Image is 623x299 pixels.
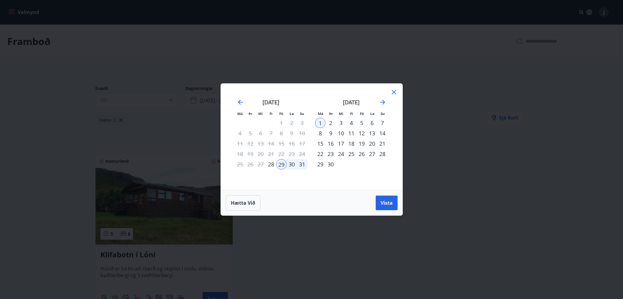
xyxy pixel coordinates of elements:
div: 1 [315,118,325,128]
small: Má [237,111,243,116]
div: 4 [346,118,357,128]
div: 9 [325,128,336,138]
div: 2 [325,118,336,128]
td: Not available. laugardagur, 9. ágúst 2025 [287,128,297,138]
td: Not available. föstudagur, 22. ágúst 2025 [276,149,287,159]
td: Not available. þriðjudagur, 12. ágúst 2025 [245,138,256,149]
td: Choose miðvikudagur, 3. september 2025 as your check-in date. It’s available. [336,118,346,128]
td: Choose föstudagur, 12. september 2025 as your check-in date. It’s available. [357,128,367,138]
div: 12 [357,128,367,138]
small: Fi [270,111,273,116]
td: Choose sunnudagur, 21. september 2025 as your check-in date. It’s available. [377,138,388,149]
td: Not available. miðvikudagur, 27. ágúst 2025 [256,159,266,169]
td: Choose mánudagur, 15. september 2025 as your check-in date. It’s available. [315,138,325,149]
td: Choose þriðjudagur, 9. september 2025 as your check-in date. It’s available. [325,128,336,138]
td: Choose laugardagur, 27. september 2025 as your check-in date. It’s available. [367,149,377,159]
button: Hætta við [226,195,260,210]
td: Not available. mánudagur, 11. ágúst 2025 [235,138,245,149]
td: Not available. miðvikudagur, 6. ágúst 2025 [256,128,266,138]
div: 11 [346,128,357,138]
div: 28 [377,149,388,159]
td: Choose laugardagur, 20. september 2025 as your check-in date. It’s available. [367,138,377,149]
td: Not available. þriðjudagur, 5. ágúst 2025 [245,128,256,138]
td: Choose föstudagur, 26. september 2025 as your check-in date. It’s available. [357,149,367,159]
td: Choose sunnudagur, 28. september 2025 as your check-in date. It’s available. [377,149,388,159]
td: Choose mánudagur, 8. september 2025 as your check-in date. It’s available. [315,128,325,138]
td: Choose miðvikudagur, 17. september 2025 as your check-in date. It’s available. [336,138,346,149]
td: Not available. sunnudagur, 24. ágúst 2025 [297,149,307,159]
div: 19 [357,138,367,149]
td: Choose fimmtudagur, 11. september 2025 as your check-in date. It’s available. [346,128,357,138]
div: 16 [325,138,336,149]
small: La [290,111,294,116]
div: 20 [367,138,377,149]
td: Not available. sunnudagur, 17. ágúst 2025 [297,138,307,149]
div: 25 [346,149,357,159]
div: 7 [377,118,388,128]
td: Choose fimmtudagur, 4. september 2025 as your check-in date. It’s available. [346,118,357,128]
small: Su [300,111,304,116]
td: Choose mánudagur, 22. september 2025 as your check-in date. It’s available. [315,149,325,159]
small: Má [318,111,323,116]
div: 13 [367,128,377,138]
strong: [DATE] [263,99,279,106]
div: 29 [315,159,325,169]
small: Mi [258,111,263,116]
div: 5 [357,118,367,128]
small: Þr [249,111,252,116]
div: 22 [315,149,325,159]
td: Selected. laugardagur, 30. ágúst 2025 [287,159,297,169]
div: 10 [336,128,346,138]
div: 26 [357,149,367,159]
td: Choose föstudagur, 5. september 2025 as your check-in date. It’s available. [357,118,367,128]
td: Not available. mánudagur, 4. ágúst 2025 [235,128,245,138]
strong: [DATE] [343,99,360,106]
td: Not available. föstudagur, 15. ágúst 2025 [276,138,287,149]
td: Not available. fimmtudagur, 7. ágúst 2025 [266,128,276,138]
td: Not available. laugardagur, 2. ágúst 2025 [287,118,297,128]
div: 18 [346,138,357,149]
div: 6 [367,118,377,128]
span: Hætta við [231,200,255,206]
div: 29 [276,159,287,169]
td: Not available. fimmtudagur, 14. ágúst 2025 [266,138,276,149]
button: Vista [376,196,398,210]
td: Not available. mánudagur, 25. ágúst 2025 [235,159,245,169]
div: 17 [336,138,346,149]
td: Selected as start date. föstudagur, 29. ágúst 2025 [276,159,287,169]
div: Move backward to switch to the previous month. [237,99,244,106]
td: Choose fimmtudagur, 18. september 2025 as your check-in date. It’s available. [346,138,357,149]
small: Fi [350,111,353,116]
td: Choose þriðjudagur, 16. september 2025 as your check-in date. It’s available. [325,138,336,149]
td: Choose þriðjudagur, 2. september 2025 as your check-in date. It’s available. [325,118,336,128]
div: 30 [325,159,336,169]
div: 28 [266,159,276,169]
td: Not available. þriðjudagur, 26. ágúst 2025 [245,159,256,169]
td: Not available. föstudagur, 1. ágúst 2025 [276,118,287,128]
small: Fö [279,111,283,116]
div: Calendar [228,91,395,183]
div: 14 [377,128,388,138]
div: 27 [367,149,377,159]
small: Þr [329,111,333,116]
td: Selected. sunnudagur, 31. ágúst 2025 [297,159,307,169]
td: Choose fimmtudagur, 28. ágúst 2025 as your check-in date. It’s available. [266,159,276,169]
td: Choose miðvikudagur, 10. september 2025 as your check-in date. It’s available. [336,128,346,138]
div: 3 [336,118,346,128]
td: Not available. fimmtudagur, 21. ágúst 2025 [266,149,276,159]
div: 24 [336,149,346,159]
td: Not available. miðvikudagur, 20. ágúst 2025 [256,149,266,159]
td: Not available. laugardagur, 23. ágúst 2025 [287,149,297,159]
td: Not available. miðvikudagur, 13. ágúst 2025 [256,138,266,149]
small: Mi [339,111,343,116]
small: La [370,111,374,116]
td: Choose þriðjudagur, 23. september 2025 as your check-in date. It’s available. [325,149,336,159]
div: Move forward to switch to the next month. [379,99,386,106]
div: 15 [315,138,325,149]
small: Su [381,111,385,116]
small: Fö [360,111,364,116]
td: Choose föstudagur, 19. september 2025 as your check-in date. It’s available. [357,138,367,149]
td: Choose laugardagur, 13. september 2025 as your check-in date. It’s available. [367,128,377,138]
div: 8 [315,128,325,138]
td: Choose laugardagur, 6. september 2025 as your check-in date. It’s available. [367,118,377,128]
